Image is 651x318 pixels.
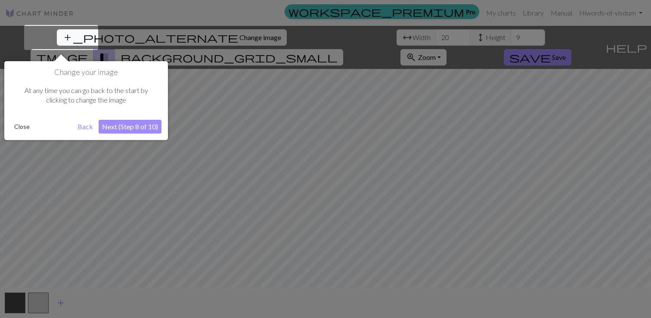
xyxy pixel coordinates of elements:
[11,120,33,133] button: Close
[4,61,168,140] div: Change your image
[11,77,161,114] div: At any time you can go back to the start by clicking to change the image
[99,120,161,134] button: Next (Step 8 of 10)
[74,120,96,134] button: Back
[11,68,161,77] h1: Change your image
